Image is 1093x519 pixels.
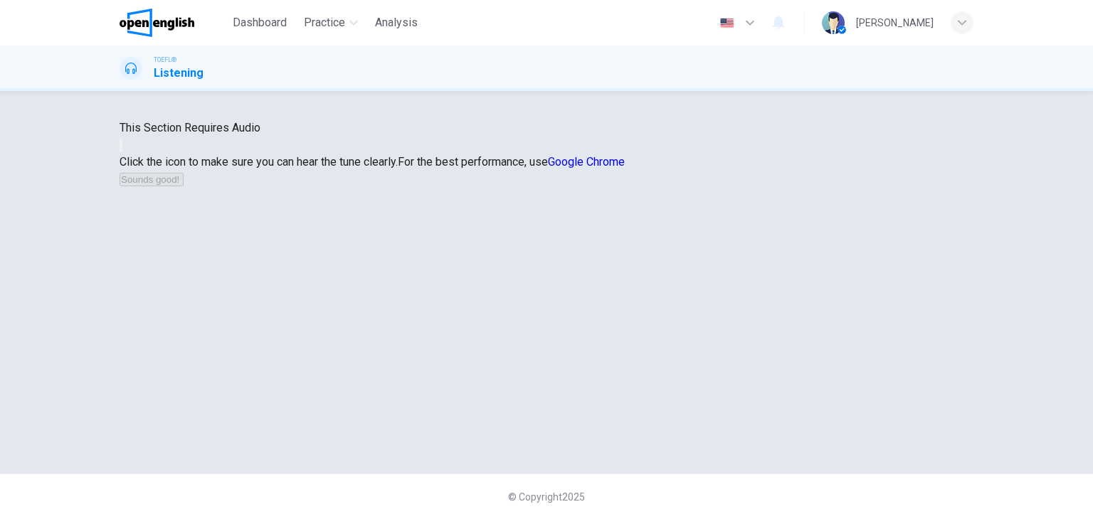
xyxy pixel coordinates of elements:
span: For the best performance, use [398,155,625,168]
span: © Copyright 2025 [508,491,585,503]
button: Sounds good! [120,173,184,186]
button: Dashboard [227,10,292,36]
img: OpenEnglish logo [120,9,194,37]
span: Analysis [375,14,418,31]
span: TOEFL® [154,55,176,65]
h1: Listening [154,65,204,82]
img: Profile picture [822,11,845,34]
button: Practice [298,10,364,36]
a: Google Chrome [548,155,625,168]
a: OpenEnglish logo [120,9,227,37]
div: [PERSON_NAME] [856,14,934,31]
span: Click the icon to make sure you can hear the tune clearly. [120,155,398,168]
button: Analysis [369,10,423,36]
img: en [718,18,736,28]
span: Practice [304,14,345,31]
span: Dashboard [233,14,287,31]
span: This Section Requires Audio [120,121,260,134]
